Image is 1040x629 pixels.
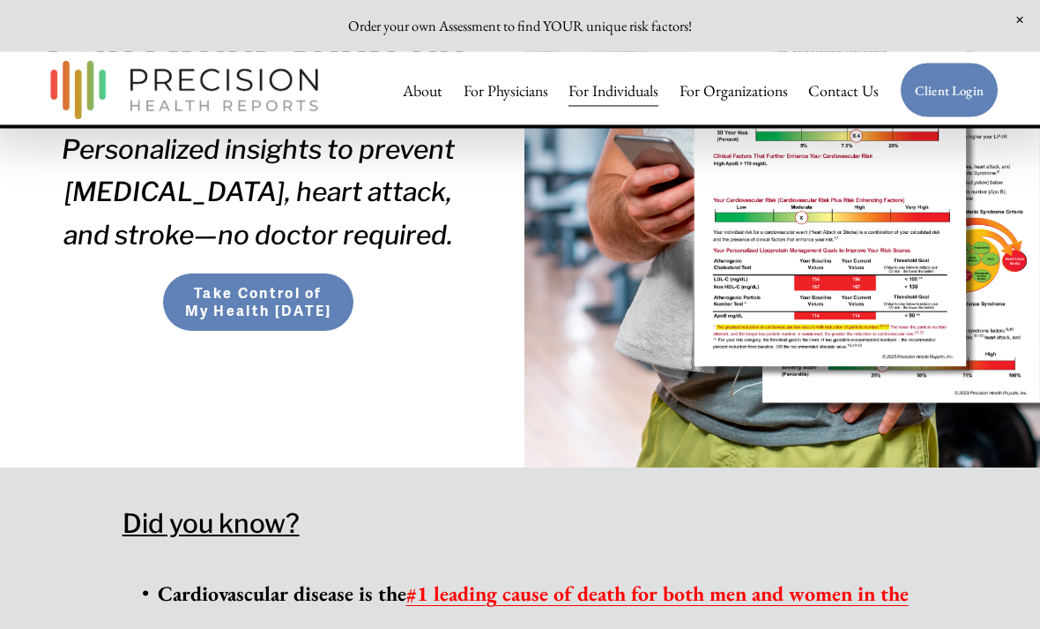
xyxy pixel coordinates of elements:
[180,286,336,321] span: Take Control of My Health [DATE]
[952,544,1040,629] iframe: Chat Widget
[464,73,548,108] a: For Physicians
[900,63,999,118] a: Client Login
[808,73,879,108] a: Contact Us
[158,580,406,608] strong: Cardiovascular disease is the
[62,134,460,251] em: Personalized insights to prevent [MEDICAL_DATA], heart attack, and stroke—no doctor required.
[403,73,442,108] a: About
[162,273,353,333] button: Take Control of My Health [DATE]
[123,508,300,540] span: Did you know?
[41,53,327,128] img: Precision Health Reports
[680,73,788,108] a: folder dropdown
[568,73,658,108] a: For Individuals
[680,75,788,107] span: For Organizations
